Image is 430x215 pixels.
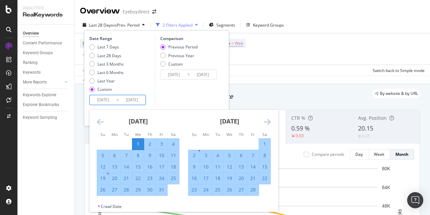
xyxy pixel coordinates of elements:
div: 25 [168,175,179,182]
div: 7 [121,152,132,159]
div: 21 [247,175,259,182]
div: 16 [144,164,156,170]
div: 3 [156,141,167,147]
td: Selected. Thursday, January 23, 2025 [144,173,156,184]
div: Keywords Explorer [23,92,56,99]
div: Day [355,151,363,157]
div: 15 [259,164,270,170]
small: Fr [251,132,255,137]
div: 16 [188,175,200,182]
span: = [231,40,234,46]
div: 28 [121,186,132,193]
div: Keywords [23,69,41,76]
td: Selected. Sunday, January 5, 2025 [97,150,109,161]
span: 0.59 % [291,124,310,132]
button: Segments [206,20,238,30]
strong: [DATE] [129,117,148,125]
td: Selected. Monday, February 3, 2025 [200,150,212,161]
small: Mo [203,132,209,137]
div: Last Year [97,78,115,84]
td: Selected. Tuesday, January 14, 2025 [121,161,132,173]
td: Selected. Friday, January 3, 2025 [156,138,168,150]
div: 19 [97,175,109,182]
a: More Reports [23,79,63,86]
td: Selected. Monday, February 17, 2025 [200,173,212,184]
div: 2 [188,152,200,159]
td: Selected. Saturday, January 18, 2025 [168,161,179,173]
small: Th [147,132,152,137]
div: 27 [235,186,247,193]
a: Keywords Explorer [23,92,70,99]
td: Selected. Sunday, January 26, 2025 [97,184,109,195]
td: Selected. Thursday, January 9, 2025 [144,150,156,161]
div: Custom [97,86,112,92]
small: Mo [112,132,118,137]
div: Month [395,151,408,157]
td: Selected. Monday, January 27, 2025 [109,184,121,195]
div: 9 [188,164,200,170]
div: 18 [212,175,223,182]
a: Keyword Groups [23,49,70,57]
small: We [135,132,141,137]
div: Previous Period [168,44,198,50]
div: 27 [109,186,120,193]
td: Selected. Sunday, February 16, 2025 [188,173,200,184]
div: 4 [168,141,179,147]
td: Selected. Wednesday, January 8, 2025 [132,150,144,161]
span: CTR % [291,115,305,121]
span: Last 28 Days [89,22,113,28]
small: Fr [160,132,163,137]
div: Move backward to switch to the previous month. [97,118,104,126]
div: 1 [132,141,144,147]
div: 24 [156,175,167,182]
div: Week [374,151,384,157]
td: Selected. Tuesday, February 25, 2025 [212,184,224,195]
button: Add Filter [80,51,107,59]
div: 5 [224,152,235,159]
div: 0.35 [362,133,370,139]
div: 31 [156,186,167,193]
div: 11 [168,152,179,159]
div: 8 [132,152,144,159]
small: Su [192,132,197,137]
button: Keyword Groups [244,20,287,30]
td: Selected. Sunday, February 2, 2025 [188,150,200,161]
div: 30 [144,186,156,193]
div: 4 [212,152,223,159]
div: 2 [144,141,156,147]
div: Date Range [89,36,153,41]
td: Selected. Thursday, January 16, 2025 [144,161,156,173]
td: Selected. Tuesday, February 11, 2025 [212,161,224,173]
td: Selected. Sunday, February 23, 2025 [188,184,200,195]
td: Selected. Thursday, February 6, 2025 [235,150,247,161]
div: 13 [235,164,247,170]
td: Selected. Friday, January 31, 2025 [156,184,168,195]
div: 22 [259,175,270,182]
small: Sa [262,132,267,137]
td: Selected. Saturday, January 4, 2025 [168,138,179,150]
div: Ranking [23,59,38,66]
td: Selected. Saturday, February 22, 2025 [259,173,271,184]
td: Selected. Thursday, January 30, 2025 [144,184,156,195]
button: Last 28 DaysvsPrev. Period [80,20,147,30]
small: Tu [124,132,129,137]
div: Overview [80,5,120,17]
div: Analytics [23,5,69,11]
td: Selected. Wednesday, February 12, 2025 [224,161,235,173]
div: Previous Year [160,53,198,59]
div: 7 [247,152,259,159]
div: 18 [168,164,179,170]
div: Custom [160,61,198,67]
button: Switch back to Simple mode [370,65,425,76]
td: Selected. Tuesday, January 7, 2025 [121,150,132,161]
button: Month [390,149,414,160]
div: 14 [247,164,259,170]
td: Selected. Wednesday, January 15, 2025 [132,161,144,173]
td: Selected. Tuesday, February 4, 2025 [212,150,224,161]
div: 23 [144,175,156,182]
td: Selected. Monday, January 6, 2025 [109,150,121,161]
text: 64K [382,185,391,190]
div: Last 3 Months [89,61,124,67]
input: Start Date [161,70,187,79]
button: Week [369,149,390,160]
